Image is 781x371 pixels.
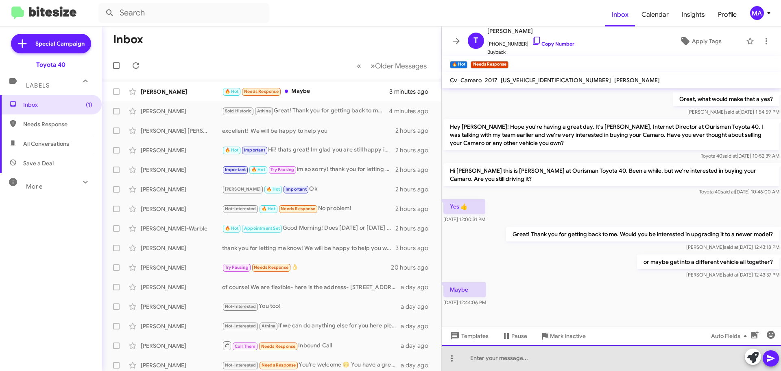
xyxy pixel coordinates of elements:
[141,283,222,291] div: [PERSON_NAME]
[36,61,65,69] div: Toyota 40
[659,34,742,48] button: Apply Tags
[26,183,43,190] span: More
[673,92,779,106] p: Great, what would make that a yes?
[395,205,435,213] div: 2 hours ago
[225,206,256,211] span: Not-Interested
[225,265,249,270] span: Try Pausing
[375,61,427,70] span: Older Messages
[26,82,50,89] span: Labels
[141,205,222,213] div: [PERSON_NAME]
[686,272,779,278] span: [PERSON_NAME] [DATE] 12:43:37 PM
[286,187,307,192] span: Important
[23,159,54,167] span: Save a Deal
[395,146,435,154] div: 2 hours ago
[391,263,435,272] div: 20 hours ago
[605,3,635,26] a: Inbox
[257,108,271,114] span: Athina
[395,166,435,174] div: 2 hours ago
[244,147,265,153] span: Important
[550,329,586,343] span: Mark Inactive
[262,323,275,329] span: Athina
[86,101,92,109] span: (1)
[225,108,252,114] span: Sold Historic
[725,109,740,115] span: said at
[450,61,467,68] small: 🔥 Hot
[222,106,389,116] div: Great! Thank you for getting back to me. Would you be interested in upgrading it to a newer model?
[266,187,280,192] span: 🔥 Hot
[225,167,246,172] span: Important
[443,119,779,150] p: Hey [PERSON_NAME]! Hope you're having a great day. It's [PERSON_NAME], Internet Director at Ouris...
[443,216,485,222] span: [DATE] 12:00:31 PM
[225,187,261,192] span: [PERSON_NAME]
[222,127,395,135] div: excellent! We will be happy to help you
[471,61,508,68] small: Needs Response
[487,36,574,48] span: [PHONE_NUMBER]
[113,33,143,46] h1: Inbox
[222,302,401,311] div: You too!
[532,41,574,47] a: Copy Number
[222,263,391,272] div: 👌
[401,283,435,291] div: a day ago
[271,167,294,172] span: Try Pausing
[724,244,738,250] span: said at
[443,299,486,305] span: [DATE] 12:44:06 PM
[225,304,256,309] span: Not-Interested
[141,185,222,193] div: [PERSON_NAME]
[352,57,366,74] button: Previous
[141,303,222,311] div: [PERSON_NAME]
[244,226,280,231] span: Appointment Set
[352,57,432,74] nav: Page navigation example
[357,61,361,71] span: «
[743,6,772,20] button: MA
[687,109,779,115] span: [PERSON_NAME] [DATE] 1:54:59 PM
[460,77,482,84] span: Camaro
[251,167,265,172] span: 🔥 Hot
[487,48,574,56] span: Buyback
[222,360,401,370] div: You're welcome 😊 You have a great day as well
[244,89,279,94] span: Needs Response
[141,342,222,350] div: [PERSON_NAME]
[98,3,269,23] input: Search
[222,224,395,233] div: Good Morning! Does [DATE] or [DATE] work best for you to stop by?
[23,120,92,128] span: Needs Response
[485,77,497,84] span: 2017
[395,244,435,252] div: 3 hours ago
[141,361,222,369] div: [PERSON_NAME]
[705,329,757,343] button: Auto Fields
[11,34,91,53] a: Special Campaign
[495,329,534,343] button: Pause
[389,88,435,96] div: 3 minutes ago
[722,153,737,159] span: said at
[711,3,743,26] a: Profile
[141,88,222,96] div: [PERSON_NAME]
[235,344,256,349] span: Call Them
[222,244,395,252] div: thank you for letting me know! We will be happy to help you when that time comes
[637,255,779,269] p: or maybe get into a different vehicle all together?
[261,344,296,349] span: Needs Response
[222,184,395,194] div: Ok
[395,224,435,233] div: 2 hours ago
[534,329,592,343] button: Mark Inactive
[401,361,435,369] div: a day ago
[675,3,711,26] a: Insights
[750,6,764,20] div: MA
[222,340,401,351] div: Inbound Call
[222,145,395,155] div: Hii! thats great! Im glad you are still happy in it. Did you want to trade it in for another opti...
[401,342,435,350] div: a day ago
[635,3,675,26] span: Calendar
[222,321,401,331] div: if we can do anything else for you here please let me know
[141,127,222,135] div: [PERSON_NAME] [PERSON_NAME]
[443,163,779,186] p: Hi [PERSON_NAME] this is [PERSON_NAME] at Ourisman Toyota 40. Been a while, but we're interested ...
[222,165,395,174] div: im so sorry! thank you for letting me know
[511,329,527,343] span: Pause
[442,329,495,343] button: Templates
[222,283,401,291] div: of course! We are flexible- here is the address- [STREET_ADDRESS]
[225,226,239,231] span: 🔥 Hot
[371,61,375,71] span: »
[699,189,779,195] span: Toyota 40 [DATE] 10:46:00 AM
[701,153,779,159] span: Toyota 40 [DATE] 10:52:39 AM
[141,244,222,252] div: [PERSON_NAME]
[443,282,486,297] p: Maybe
